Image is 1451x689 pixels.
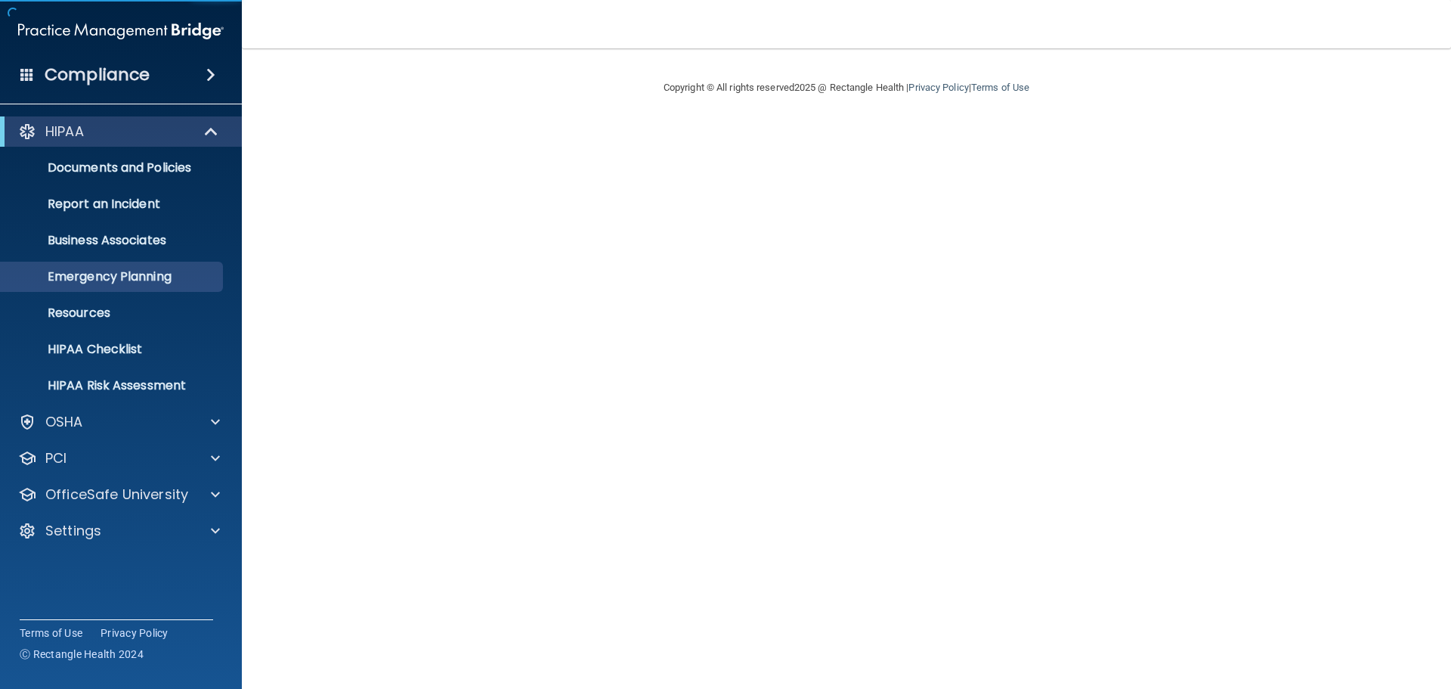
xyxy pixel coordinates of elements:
a: Terms of Use [971,82,1029,93]
p: Documents and Policies [10,160,216,175]
a: OfficeSafe University [18,486,220,504]
a: PCI [18,449,220,467]
p: Settings [45,522,101,540]
img: PMB logo [18,16,224,46]
p: Report an Incident [10,197,216,212]
p: PCI [45,449,67,467]
a: OSHA [18,413,220,431]
h4: Compliance [45,64,150,85]
p: OfficeSafe University [45,486,188,504]
a: Terms of Use [20,625,82,641]
p: Business Associates [10,233,216,248]
div: Copyright © All rights reserved 2025 @ Rectangle Health | | [571,64,1122,112]
p: HIPAA Checklist [10,342,216,357]
a: HIPAA [18,123,219,141]
p: Resources [10,306,216,321]
span: Ⓒ Rectangle Health 2024 [20,647,144,662]
a: Settings [18,522,220,540]
p: HIPAA Risk Assessment [10,378,216,393]
a: Privacy Policy [101,625,169,641]
p: OSHA [45,413,83,431]
p: Emergency Planning [10,269,216,284]
a: Privacy Policy [908,82,968,93]
p: HIPAA [45,123,84,141]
